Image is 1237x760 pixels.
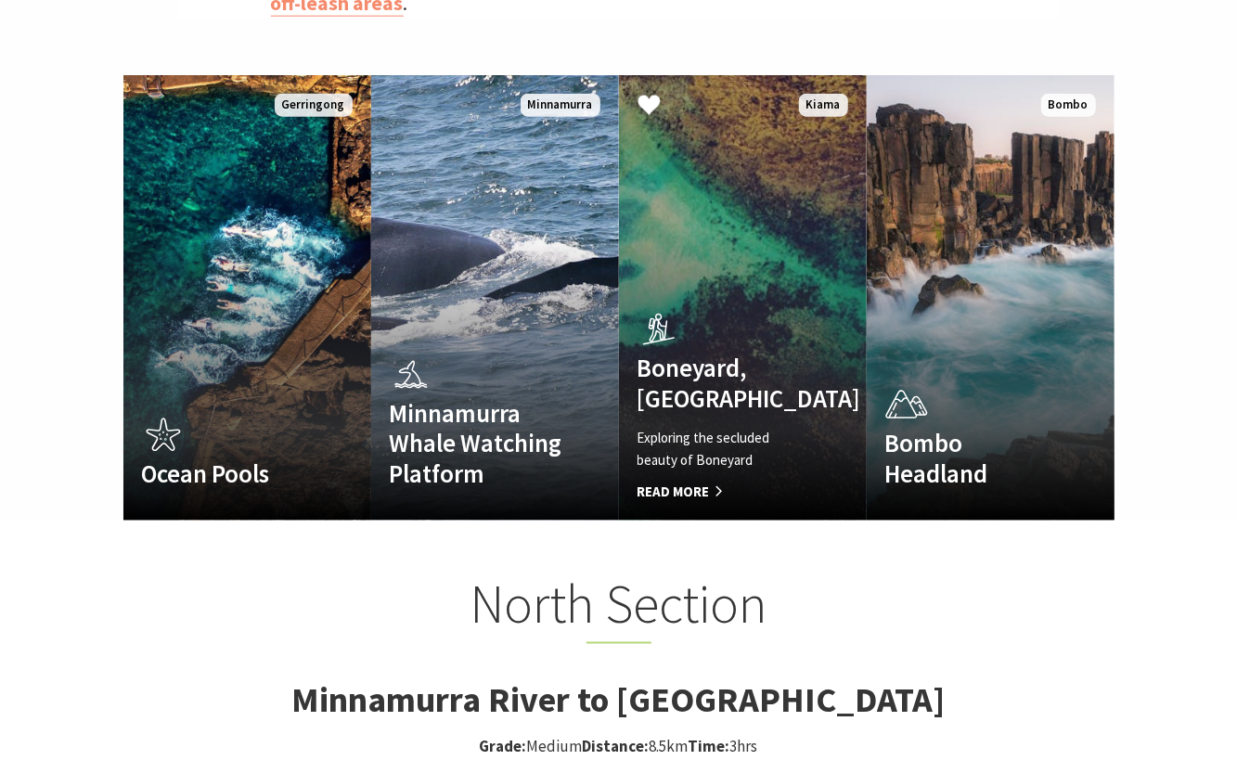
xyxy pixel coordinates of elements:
[255,735,983,760] p: Medium 8.5km 3hrs
[275,94,353,117] span: Gerringong
[1041,94,1096,117] span: Bombo
[867,75,1115,521] a: Bombo Headland Bombo
[619,75,679,138] button: Click to Favourite Boneyard, Kiama
[583,737,650,757] strong: Distance:
[255,572,983,644] h2: North Section
[521,94,600,117] span: Minnamurra
[885,428,1059,488] h4: Bombo Headland
[799,94,848,117] span: Kiama
[371,75,619,521] a: Minnamurra Whale Watching Platform Minnamurra
[638,481,811,503] span: Read More
[292,678,946,722] strong: Minnamurra River to [GEOGRAPHIC_DATA]
[142,458,316,488] h4: Ocean Pools
[123,75,371,521] a: Ocean Pools Gerringong
[689,737,730,757] strong: Time:
[390,398,563,488] h4: Minnamurra Whale Watching Platform
[619,75,867,521] a: Boneyard, [GEOGRAPHIC_DATA] Exploring the secluded beauty of Boneyard Read More Kiama
[638,353,811,413] h4: Boneyard, [GEOGRAPHIC_DATA]
[480,737,527,757] strong: Grade:
[638,427,811,471] p: Exploring the secluded beauty of Boneyard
